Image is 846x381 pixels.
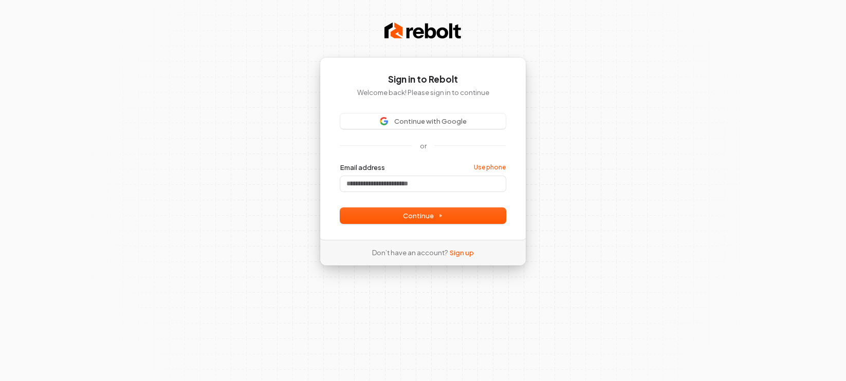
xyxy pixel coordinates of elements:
h1: Sign in to Rebolt [340,73,506,86]
a: Use phone [474,163,506,172]
button: Continue [340,208,506,223]
img: Sign in with Google [380,117,388,125]
img: Rebolt Logo [384,21,462,41]
span: Don’t have an account? [372,248,448,257]
span: Continue with Google [394,117,467,126]
a: Sign up [450,248,474,257]
label: Email address [340,163,385,172]
p: or [420,141,427,150]
p: Welcome back! Please sign in to continue [340,88,506,97]
span: Continue [403,211,443,220]
button: Sign in with GoogleContinue with Google [340,113,506,129]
